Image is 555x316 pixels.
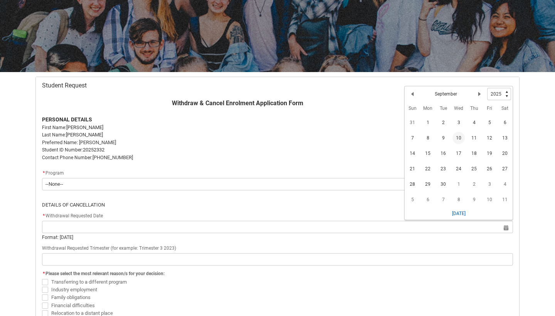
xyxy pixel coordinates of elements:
abbr: required [43,271,45,276]
td: 2025-09-27 [497,161,513,176]
span: 8 [452,193,465,206]
abbr: Tuesday [440,106,447,111]
td: 2025-09-18 [466,146,482,161]
span: [PHONE_NUMBER] [92,155,133,160]
td: 2025-10-02 [466,176,482,192]
span: Withdrawal Requested Trimester (for example: Trimester 3 2023) [42,245,176,251]
td: 2025-09-07 [405,130,420,146]
td: 2025-09-04 [466,115,482,130]
span: 29 [422,178,434,190]
span: 21 [406,163,419,175]
strong: Withdraw & Cancel Enrolment Application Form [172,99,303,107]
span: 28 [406,178,419,190]
p: 20252332 [42,146,433,154]
td: 2025-09-30 [436,176,451,192]
button: Previous Month [406,88,419,100]
td: 2025-10-10 [482,192,497,207]
td: 2025-10-11 [497,192,513,207]
span: 18 [468,147,480,160]
td: 2025-09-03 [451,115,466,130]
abbr: Monday [423,106,432,111]
td: 2025-09-13 [497,130,513,146]
span: Withdrawal Requested Date [42,213,103,219]
td: 2025-10-09 [466,192,482,207]
span: 23 [437,163,449,175]
span: 20 [499,147,511,160]
span: 17 [452,147,465,160]
span: 4 [468,116,480,129]
td: 2025-09-12 [482,130,497,146]
span: Last Name: [42,132,66,138]
span: 22 [422,163,434,175]
abbr: Sunday [409,106,417,111]
button: Next Month [473,88,486,100]
strong: PERSONAL DETAILS [42,116,92,123]
span: 10 [452,132,465,144]
td: 2025-09-11 [466,130,482,146]
td: 2025-10-08 [451,192,466,207]
abbr: Saturday [501,106,508,111]
span: Student Request [42,82,87,89]
span: 3 [452,116,465,129]
span: Family obligations [51,294,91,300]
span: 7 [406,132,419,144]
span: Industry employment [51,287,97,292]
p: [PERSON_NAME] [42,124,433,131]
td: 2025-09-15 [420,146,436,161]
span: Transferring to a different program [51,279,127,285]
div: Format: [DATE] [42,234,513,241]
span: 11 [468,132,480,144]
abbr: Thursday [470,106,478,111]
td: 2025-09-05 [482,115,497,130]
td: 2025-09-02 [436,115,451,130]
td: 2025-10-01 [451,176,466,192]
td: 2025-09-10 [451,130,466,146]
span: 8 [422,132,434,144]
abbr: required [43,170,45,176]
button: [DATE] [452,207,466,220]
span: 19 [483,147,496,160]
span: 6 [499,116,511,129]
span: 4 [499,178,511,190]
span: 30 [437,178,449,190]
span: 9 [468,193,480,206]
span: Program [45,170,64,176]
td: 2025-09-19 [482,146,497,161]
td: 2025-09-14 [405,146,420,161]
td: 2025-08-31 [405,115,420,130]
span: 10 [483,193,496,206]
span: 15 [422,147,434,160]
td: 2025-10-03 [482,176,497,192]
span: Relocation to a distant place [51,310,113,316]
p: [PERSON_NAME] [42,131,433,139]
td: 2025-10-07 [436,192,451,207]
span: 2 [437,116,449,129]
abbr: Friday [487,106,492,111]
td: 2025-10-04 [497,176,513,192]
span: 7 [437,193,449,206]
span: 3 [483,178,496,190]
span: 12 [483,132,496,144]
span: Contact Phone Number: [42,155,92,160]
span: 1 [452,178,465,190]
abbr: required [43,213,45,219]
td: 2025-10-06 [420,192,436,207]
span: 5 [406,193,419,206]
p: DETAILS OF CANCELLATION [42,201,513,209]
td: 2025-09-20 [497,146,513,161]
span: 9 [437,132,449,144]
span: First Name: [42,125,66,130]
td: 2025-09-01 [420,115,436,130]
h2: September [435,91,457,97]
span: 6 [422,193,434,206]
abbr: Wednesday [454,106,463,111]
span: 5 [483,116,496,129]
span: 31 [406,116,419,129]
span: 26 [483,163,496,175]
span: 11 [499,193,511,206]
td: 2025-09-08 [420,130,436,146]
td: 2025-09-29 [420,176,436,192]
td: 2025-09-17 [451,146,466,161]
span: 13 [499,132,511,144]
span: Preferred Name: [PERSON_NAME] [42,140,116,145]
